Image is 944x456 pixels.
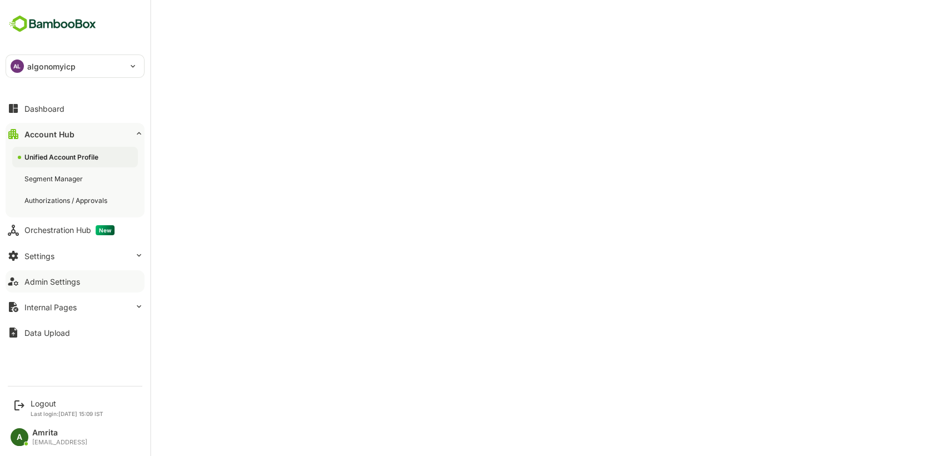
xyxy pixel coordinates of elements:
[31,410,103,417] p: Last login: [DATE] 15:09 IST
[24,225,115,235] div: Orchestration Hub
[6,219,145,241] button: Orchestration HubNew
[24,104,64,113] div: Dashboard
[24,174,85,184] div: Segment Manager
[31,399,103,408] div: Logout
[11,428,28,446] div: A
[6,270,145,293] button: Admin Settings
[6,97,145,120] button: Dashboard
[24,303,77,312] div: Internal Pages
[96,225,115,235] span: New
[32,428,87,438] div: Amrita
[32,439,87,446] div: [EMAIL_ADDRESS]
[11,60,24,73] div: AL
[6,296,145,318] button: Internal Pages
[24,196,110,205] div: Authorizations / Approvals
[27,61,76,72] p: algonomyicp
[24,277,80,286] div: Admin Settings
[6,245,145,267] button: Settings
[24,152,101,162] div: Unified Account Profile
[6,13,100,34] img: BambooboxFullLogoMark.5f36c76dfaba33ec1ec1367b70bb1252.svg
[6,321,145,344] button: Data Upload
[6,55,144,77] div: ALalgonomyicp
[6,123,145,145] button: Account Hub
[24,328,70,338] div: Data Upload
[24,251,54,261] div: Settings
[24,130,74,139] div: Account Hub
